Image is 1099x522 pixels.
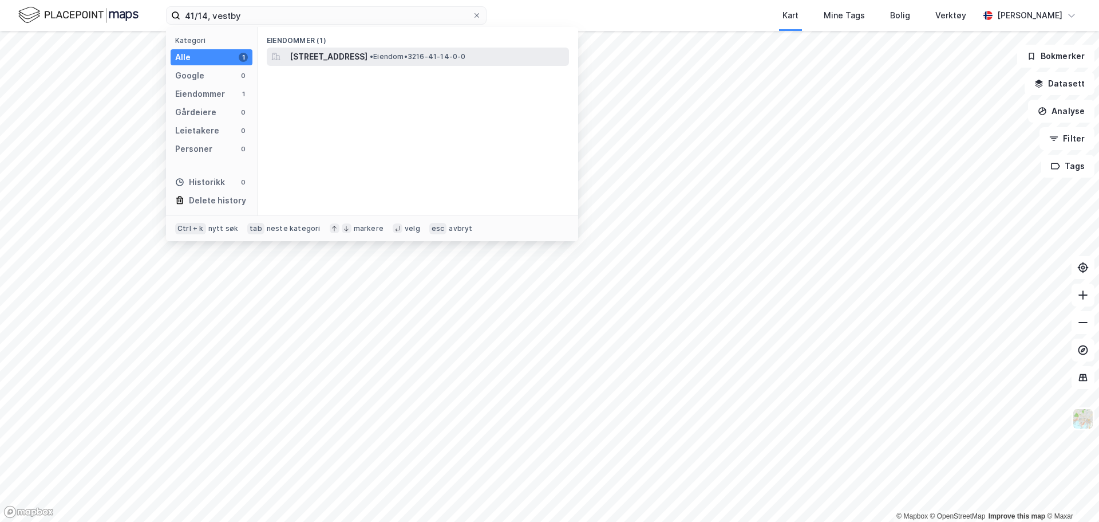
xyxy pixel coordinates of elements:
div: Eiendommer (1) [258,27,578,48]
div: 0 [239,144,248,154]
div: Verktøy [935,9,966,22]
div: avbryt [449,224,472,233]
div: Kart [782,9,798,22]
div: 1 [239,89,248,99]
span: Eiendom • 3216-41-14-0-0 [370,52,466,61]
span: [STREET_ADDRESS] [290,50,367,64]
div: Mine Tags [824,9,865,22]
div: Bolig [890,9,910,22]
div: Leietakere [175,124,219,138]
div: 0 [239,108,248,117]
div: Eiendommer [175,87,225,101]
button: Analyse [1028,100,1094,123]
button: Filter [1039,127,1094,150]
div: velg [405,224,420,233]
div: Delete history [189,194,246,207]
div: markere [354,224,384,233]
img: Z [1072,408,1094,430]
div: 0 [239,71,248,80]
div: Personer [175,142,212,156]
a: Mapbox [896,512,928,520]
span: • [370,52,373,61]
div: tab [247,223,264,234]
div: esc [429,223,447,234]
div: Kategori [175,36,252,45]
div: neste kategori [267,224,321,233]
div: [PERSON_NAME] [997,9,1062,22]
button: Bokmerker [1017,45,1094,68]
div: Gårdeiere [175,105,216,119]
button: Datasett [1025,72,1094,95]
a: OpenStreetMap [930,512,986,520]
a: Mapbox homepage [3,505,54,519]
div: nytt søk [208,224,239,233]
img: logo.f888ab2527a4732fd821a326f86c7f29.svg [18,5,139,25]
div: Historikk [175,175,225,189]
iframe: Chat Widget [1042,467,1099,522]
div: 1 [239,53,248,62]
div: Google [175,69,204,83]
a: Improve this map [989,512,1045,520]
input: Søk på adresse, matrikkel, gårdeiere, leietakere eller personer [180,7,472,24]
div: 0 [239,178,248,187]
div: Ctrl + k [175,223,206,234]
div: Alle [175,50,191,64]
button: Tags [1041,155,1094,178]
div: 0 [239,126,248,135]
